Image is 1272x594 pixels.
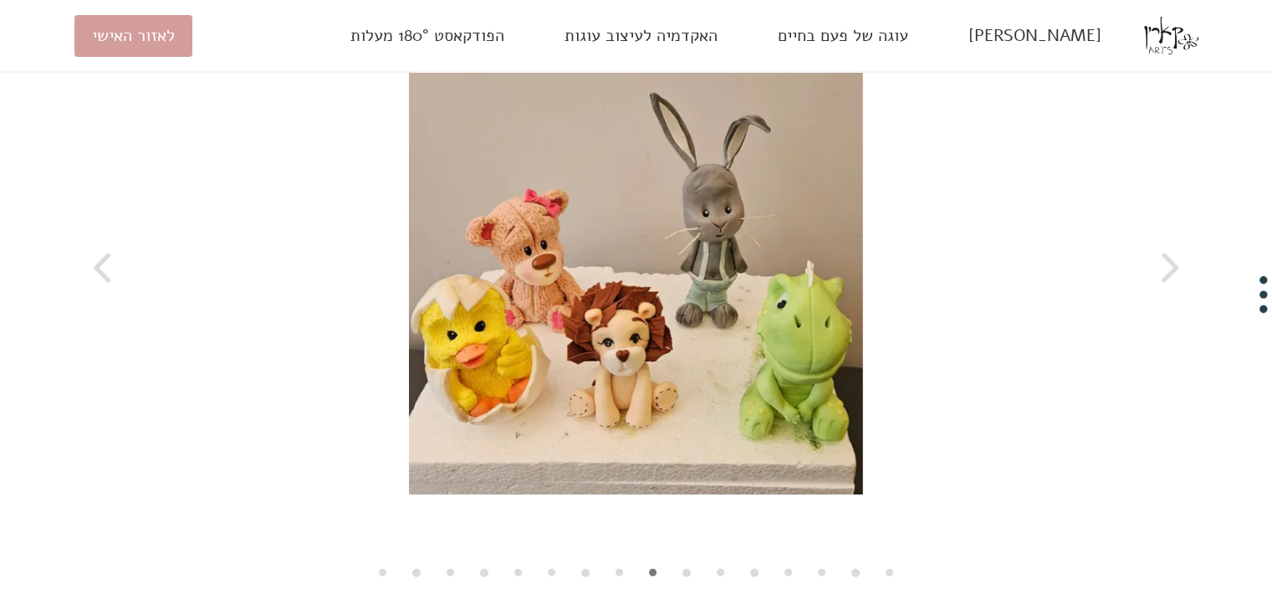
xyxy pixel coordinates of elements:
[760,15,926,57] a: עוגה של פעם בחיים
[333,15,522,57] a: הפודקאסט 180° מעלות
[1144,8,1198,63] img: logo
[951,15,1119,57] a: [PERSON_NAME]
[547,15,735,57] a: האקדמיה לעיצוב עוגות
[74,15,192,57] a: לאזור האישי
